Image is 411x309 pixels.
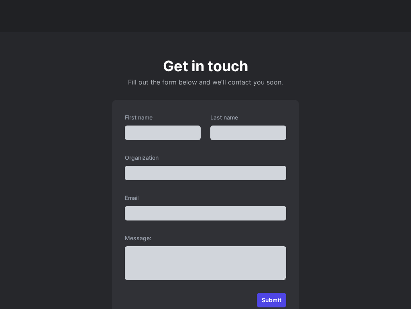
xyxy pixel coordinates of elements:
p: Get in touch [112,58,299,74]
label: Organization [125,153,286,163]
label: Message: [125,233,286,243]
label: Email [125,193,286,203]
label: First name [125,113,201,122]
p: Fill out the form below and we'll contact you soon. [112,77,299,87]
button: Submit [257,293,286,307]
label: Last name [210,113,286,122]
